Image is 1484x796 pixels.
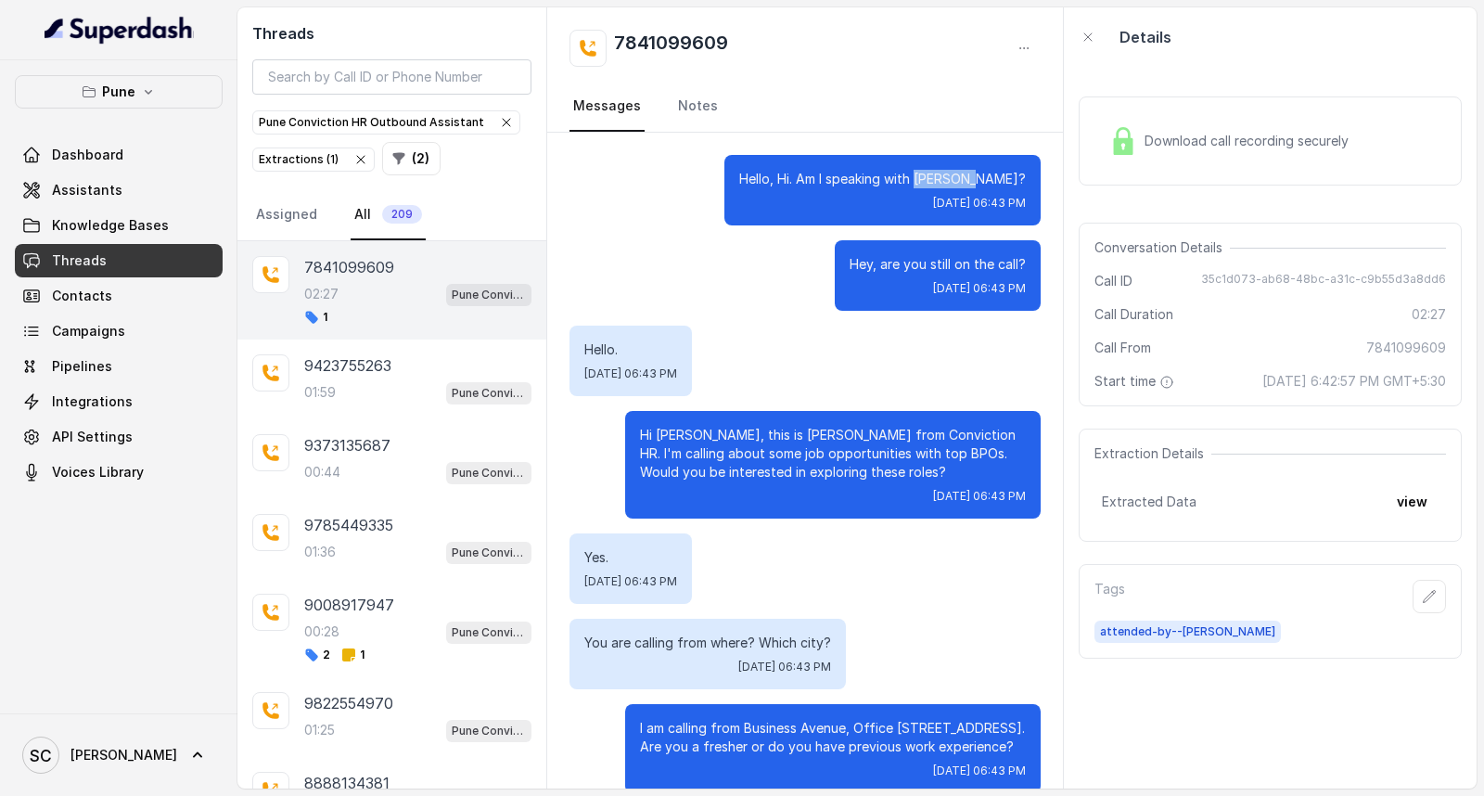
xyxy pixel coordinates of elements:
[252,148,375,172] button: Extractions (1)
[52,216,169,235] span: Knowledge Bases
[15,420,223,454] a: API Settings
[1094,305,1173,324] span: Call Duration
[382,142,441,175] button: (2)
[674,82,722,132] a: Notes
[1094,372,1178,391] span: Start time
[304,310,327,325] span: 1
[52,251,107,270] span: Threads
[304,354,391,377] p: 9423755263
[1094,238,1230,257] span: Conversation Details
[304,623,339,641] p: 00:28
[304,285,339,303] p: 02:27
[304,594,394,616] p: 9008917947
[304,543,336,561] p: 01:36
[252,22,531,45] h2: Threads
[933,764,1026,778] span: [DATE] 06:43 PM
[1102,493,1196,511] span: Extracted Data
[1386,485,1439,519] button: view
[569,82,1041,132] nav: Tabs
[45,15,194,45] img: light.svg
[304,434,390,456] p: 9373135687
[304,692,393,714] p: 9822554970
[15,75,223,109] button: Pune
[1119,26,1171,48] p: Details
[252,190,531,240] nav: Tabs
[738,660,831,674] span: [DATE] 06:43 PM
[30,746,52,765] text: SC
[259,113,514,132] div: Pune Conviction HR Outbound Assistant
[452,286,526,304] p: Pune Conviction HR Outbound Assistant
[252,110,520,135] button: Pune Conviction HR Outbound Assistant
[1262,372,1446,391] span: [DATE] 6:42:57 PM GMT+5:30
[452,384,526,403] p: Pune Conviction HR Outbound Assistant
[252,190,321,240] a: Assigned
[15,315,223,348] a: Campaigns
[1094,272,1132,290] span: Call ID
[933,196,1026,211] span: [DATE] 06:43 PM
[850,255,1026,274] p: Hey, are you still on the call?
[304,383,336,402] p: 01:59
[614,30,728,67] h2: 7841099609
[52,287,112,305] span: Contacts
[640,426,1026,481] p: Hi [PERSON_NAME], this is [PERSON_NAME] from Conviction HR. I'm calling about some job opportunit...
[15,279,223,313] a: Contacts
[1366,339,1446,357] span: 7841099609
[739,170,1026,188] p: Hello, Hi. Am I speaking with [PERSON_NAME]?
[304,721,335,739] p: 01:25
[584,574,677,589] span: [DATE] 06:43 PM
[1094,444,1211,463] span: Extraction Details
[640,719,1026,756] p: I am calling from Business Avenue, Office [STREET_ADDRESS]. Are you a fresher or do you have prev...
[70,746,177,764] span: [PERSON_NAME]
[1201,272,1446,290] span: 35c1d073-ab68-48bc-a31c-c9b55d3a8dd6
[15,350,223,383] a: Pipelines
[252,59,531,95] input: Search by Call ID or Phone Number
[584,340,677,359] p: Hello.
[304,514,393,536] p: 9785449335
[52,181,122,199] span: Assistants
[933,489,1026,504] span: [DATE] 06:43 PM
[584,634,831,652] p: You are calling from where? Which city?
[452,623,526,642] p: Pune Conviction HR Outbound Assistant
[304,256,394,278] p: 7841099609
[259,150,368,169] div: Extractions ( 1 )
[15,385,223,418] a: Integrations
[569,82,645,132] a: Messages
[15,456,223,489] a: Voices Library
[52,428,133,446] span: API Settings
[304,648,330,662] span: 2
[1109,127,1137,155] img: Lock Icon
[52,392,133,411] span: Integrations
[52,322,125,340] span: Campaigns
[1094,339,1151,357] span: Call From
[15,138,223,172] a: Dashboard
[351,190,426,240] a: All209
[102,81,135,103] p: Pune
[382,205,422,224] span: 209
[15,209,223,242] a: Knowledge Bases
[341,648,365,662] span: 1
[452,464,526,482] p: Pune Conviction HR Outbound Assistant
[304,463,340,481] p: 00:44
[15,173,223,207] a: Assistants
[452,722,526,740] p: Pune Conviction HR Outbound Assistant
[933,281,1026,296] span: [DATE] 06:43 PM
[1145,132,1356,150] span: Download call recording securely
[1412,305,1446,324] span: 02:27
[15,729,223,781] a: [PERSON_NAME]
[584,366,677,381] span: [DATE] 06:43 PM
[1094,621,1281,643] span: attended-by--[PERSON_NAME]
[52,357,112,376] span: Pipelines
[1094,580,1125,613] p: Tags
[304,772,390,794] p: 8888134381
[52,146,123,164] span: Dashboard
[15,244,223,277] a: Threads
[584,548,677,567] p: Yes.
[452,544,526,562] p: Pune Conviction HR Outbound Assistant
[52,463,144,481] span: Voices Library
